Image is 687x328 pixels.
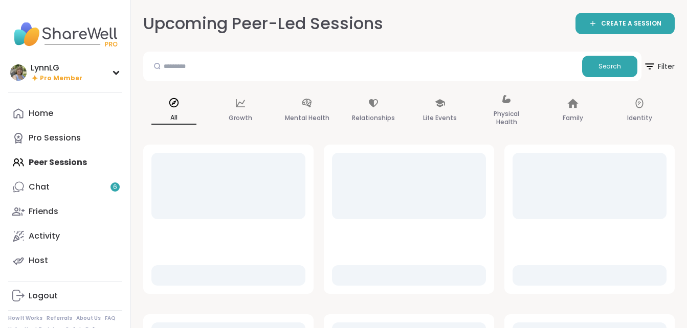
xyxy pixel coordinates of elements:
span: Pro Member [40,74,82,83]
a: About Us [76,315,101,322]
a: Activity [8,224,122,248]
div: LynnLG [31,62,82,74]
a: CREATE A SESSION [575,13,675,34]
p: Relationships [352,112,395,124]
a: How It Works [8,315,42,322]
a: Friends [8,199,122,224]
p: Mental Health [285,112,329,124]
span: CREATE A SESSION [601,19,661,28]
div: Home [29,108,53,119]
div: Host [29,255,48,266]
a: Host [8,248,122,273]
img: ShareWell Nav Logo [8,16,122,52]
span: 6 [113,183,117,192]
a: Referrals [47,315,72,322]
h2: Upcoming Peer-Led Sessions [143,12,383,35]
div: Activity [29,230,60,242]
div: Pro Sessions [29,132,81,144]
div: Chat [29,181,50,193]
p: All [151,111,196,125]
a: Pro Sessions [8,126,122,150]
div: Logout [29,290,58,301]
p: Growth [229,112,252,124]
a: Home [8,101,122,126]
button: Search [582,56,637,77]
span: Filter [644,54,675,79]
a: FAQ [105,315,116,322]
p: Family [563,112,583,124]
a: Chat6 [8,175,122,199]
button: Filter [644,52,675,81]
p: Physical Health [484,108,529,128]
span: Search [599,62,621,71]
div: Friends [29,206,58,217]
p: Identity [627,112,652,124]
p: Life Events [423,112,457,124]
img: LynnLG [10,64,27,81]
a: Logout [8,284,122,308]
